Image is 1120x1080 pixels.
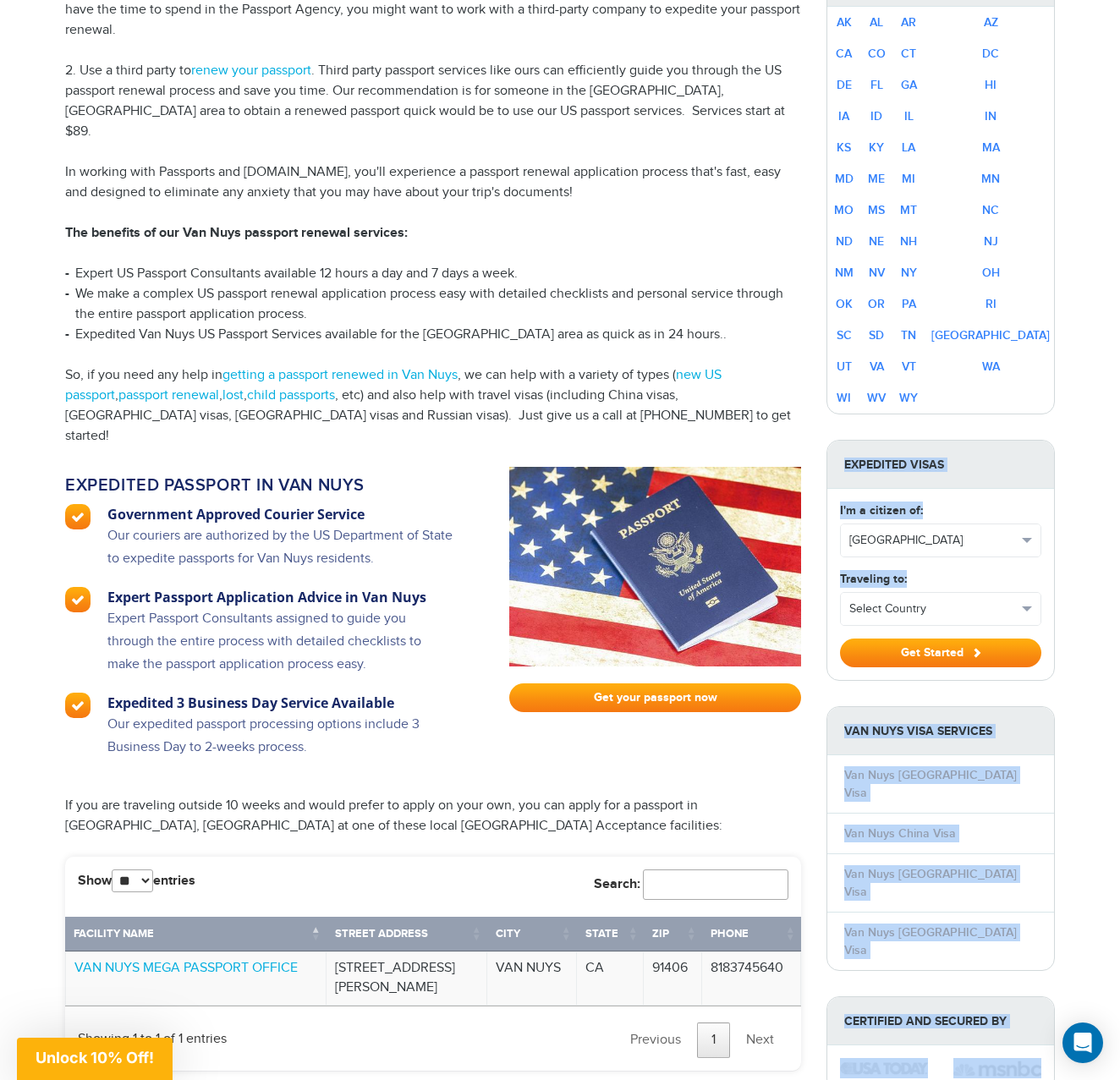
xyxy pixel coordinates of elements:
th: City: activate to sort column ascending [487,917,577,951]
a: CA [836,47,852,61]
label: Show entries [78,869,195,892]
a: WI [837,391,851,405]
td: 8183745640 [702,951,801,1006]
label: Traveling to: [840,570,907,588]
a: ME [868,172,885,186]
p: So, if you need any help in , we can help with a variety of types ( , , , , etc) and also help wi... [65,365,801,447]
div: Showing 1 to 1 of 1 entries [78,1019,227,1050]
a: IL [904,109,914,123]
a: VAN NUYS MEGA PASSPORT OFFICE [74,960,298,976]
li: Expert US Passport Consultants available 12 hours a day and 7 days a week. [65,264,801,284]
a: renew your passport [191,63,311,79]
span: Unlock 10% Off! [36,1049,154,1066]
strong: Expedited Visas [827,441,1054,489]
a: NM [835,266,854,280]
button: Get Started [840,639,1041,667]
button: [GEOGRAPHIC_DATA] [841,524,1040,556]
img: image description [953,1059,1041,1079]
a: SC [837,328,852,343]
th: Phone: activate to sort column ascending [702,917,801,951]
a: TN [901,328,916,343]
a: NC [982,203,999,217]
td: CA [577,951,644,1006]
p: Our expedited passport processing options include 3 Business Day to 2-weeks process. [107,713,455,776]
h2: Expedited passport in Van Nuys [65,475,455,496]
label: I'm a citizen of: [840,502,923,519]
a: CT [901,47,916,61]
a: child passports [247,387,335,403]
a: AZ [984,15,998,30]
img: image description [840,1062,928,1074]
a: getting a passport renewed in Van Nuys [222,367,458,383]
a: NE [869,234,884,249]
a: [GEOGRAPHIC_DATA] [931,328,1050,343]
a: AL [870,15,883,30]
a: MN [981,172,1000,186]
p: In working with Passports and [DOMAIN_NAME], you'll experience a passport renewal application pro... [65,162,801,203]
div: Unlock 10% Off! [17,1038,173,1080]
span: Select Country [849,600,1017,617]
a: lost [222,387,244,403]
span: [GEOGRAPHIC_DATA] [849,532,1017,549]
a: OK [836,297,853,311]
a: Next [732,1022,788,1058]
a: MO [834,203,854,217]
a: NH [900,234,917,249]
img: passport-fast [509,467,801,666]
a: WV [867,391,886,405]
a: OR [868,297,885,311]
a: Van Nuys [GEOGRAPHIC_DATA] Visa [844,925,1017,957]
a: UT [837,359,852,374]
a: AK [837,15,852,30]
th: Facility Name: activate to sort column descending [65,917,327,951]
p: Our couriers are authorized by the US Department of State to expedite passports for Van Nuys resi... [107,524,455,587]
p: Expert Passport Consultants assigned to guide you through the entire process with detailed checkl... [107,607,455,693]
a: Van Nuys [GEOGRAPHIC_DATA] Visa [844,867,1017,899]
td: [STREET_ADDRESS][PERSON_NAME] [327,951,486,1006]
li: We make a complex US passport renewal application process easy with detailed checklists and perso... [65,284,801,325]
label: Search: [594,869,788,900]
a: passport renewal [118,387,219,403]
a: DE [837,78,852,92]
a: Van Nuys China Visa [844,826,956,841]
a: VA [870,359,884,374]
th: Zip: activate to sort column ascending [644,917,702,951]
a: 1 [697,1022,730,1058]
a: ID [870,109,882,123]
td: 91406 [644,951,702,1006]
a: FL [870,78,883,92]
a: MS [868,203,885,217]
a: Get your passport now [509,683,801,712]
a: KY [869,140,884,155]
a: Previous [616,1022,695,1058]
p: 2. Use a third party to . Third party passport services like ours can efficiently guide you throu... [65,61,801,142]
a: KS [837,140,851,155]
td: VAN NUYS [487,951,577,1006]
h3: Expedited 3 Business Day Service Available [107,693,455,713]
a: SD [869,328,884,343]
a: Expedited passport in Van Nuys Government Approved Courier Service Our couriers are authorized by... [65,467,484,776]
a: NV [869,266,885,280]
a: GA [901,78,917,92]
h3: Expert Passport Application Advice in Van Nuys [107,587,455,607]
a: MA [982,140,1000,155]
a: MD [835,172,854,186]
a: MI [902,172,915,186]
a: MT [900,203,917,217]
a: PA [902,297,916,311]
strong: Certified and Secured by [827,997,1054,1045]
th: Street Address: activate to sort column ascending [327,917,486,951]
a: OH [982,266,1000,280]
a: HI [985,78,996,92]
button: Select Country [841,593,1040,625]
li: Expedited Van Nuys US Passport Services available for the [GEOGRAPHIC_DATA] area as quick as in 2... [65,325,801,345]
strong: Van Nuys Visa Services [827,707,1054,755]
a: NJ [984,234,998,249]
a: AR [901,15,916,30]
a: CO [868,47,886,61]
a: DC [982,47,999,61]
a: new US passport [65,367,722,403]
div: Open Intercom Messenger [1062,1022,1103,1063]
a: IA [838,109,849,123]
a: VT [902,359,916,374]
